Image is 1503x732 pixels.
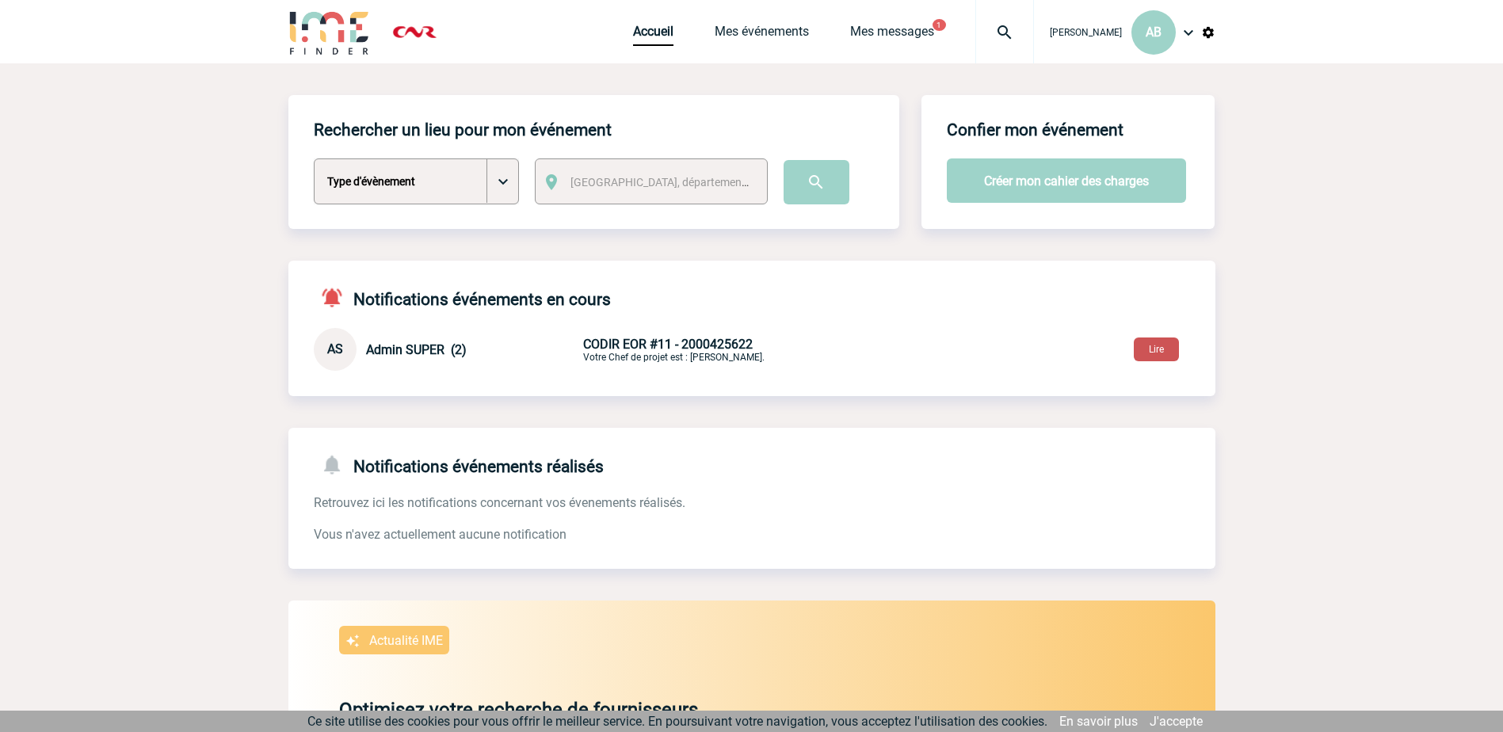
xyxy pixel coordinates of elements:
p: Actualité IME [369,633,443,648]
h4: Confier mon événement [947,120,1123,139]
button: Lire [1134,337,1179,361]
a: J'accepte [1150,714,1203,729]
input: Submit [784,160,849,204]
img: IME-Finder [288,10,371,55]
img: notifications-active-24-px-r.png [320,286,353,309]
span: Vous n'avez actuellement aucune notification [314,527,566,542]
h4: Notifications événements réalisés [314,453,604,476]
a: En savoir plus [1059,714,1138,729]
a: Accueil [633,24,673,46]
h4: Notifications événements en cours [314,286,611,309]
a: Mes événements [715,24,809,46]
a: AS Admin SUPER (2) CODIR EOR #11 - 2000425622Votre Chef de projet est : [PERSON_NAME]. [314,341,956,356]
span: [GEOGRAPHIC_DATA], département, région... [570,176,791,189]
h4: Rechercher un lieu pour mon événement [314,120,612,139]
button: 1 [933,19,946,31]
p: Votre Chef de projet est : [PERSON_NAME]. [583,337,956,363]
a: Lire [1121,341,1192,356]
img: notifications-24-px-g.png [320,453,353,476]
span: [PERSON_NAME] [1050,27,1122,38]
span: AB [1146,25,1162,40]
a: Mes messages [850,24,934,46]
span: AS [327,341,343,356]
span: Admin SUPER (2) [366,342,467,357]
button: Créer mon cahier des charges [947,158,1186,203]
div: Conversation privée : Client - Agence [314,328,580,371]
span: CODIR EOR #11 - 2000425622 [583,337,753,352]
span: Retrouvez ici les notifications concernant vos évenements réalisés. [314,495,685,510]
span: Ce site utilise des cookies pour vous offrir le meilleur service. En poursuivant votre navigation... [307,714,1047,729]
